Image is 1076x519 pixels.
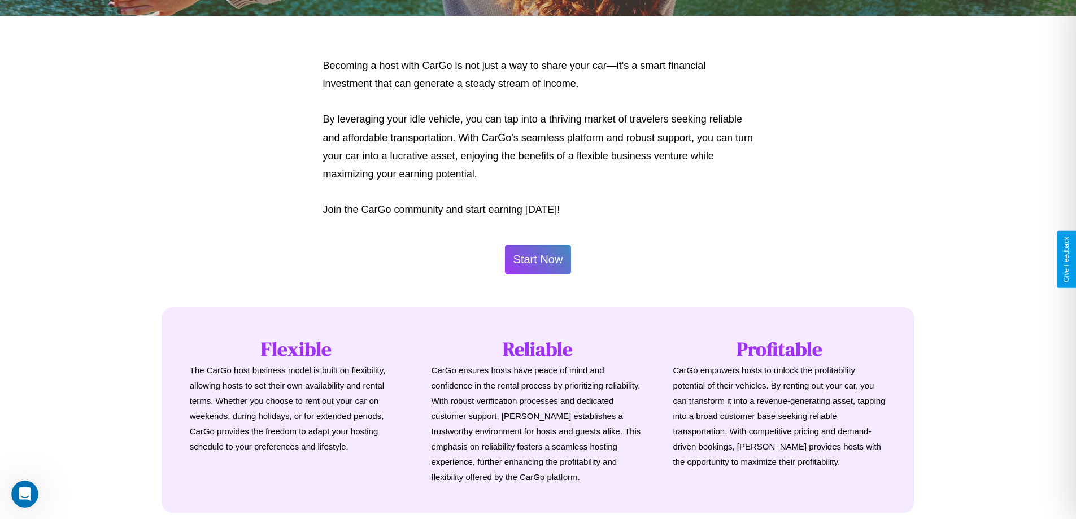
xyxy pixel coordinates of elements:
h1: Reliable [432,335,645,363]
p: Becoming a host with CarGo is not just a way to share your car—it's a smart financial investment ... [323,56,753,93]
button: Start Now [505,245,572,274]
p: Join the CarGo community and start earning [DATE]! [323,200,753,219]
h1: Flexible [190,335,403,363]
p: CarGo ensures hosts have peace of mind and confidence in the rental process by prioritizing relia... [432,363,645,485]
p: The CarGo host business model is built on flexibility, allowing hosts to set their own availabili... [190,363,403,454]
iframe: Intercom live chat [11,481,38,508]
p: By leveraging your idle vehicle, you can tap into a thriving market of travelers seeking reliable... [323,110,753,184]
p: CarGo empowers hosts to unlock the profitability potential of their vehicles. By renting out your... [673,363,886,469]
h1: Profitable [673,335,886,363]
div: Give Feedback [1062,237,1070,282]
